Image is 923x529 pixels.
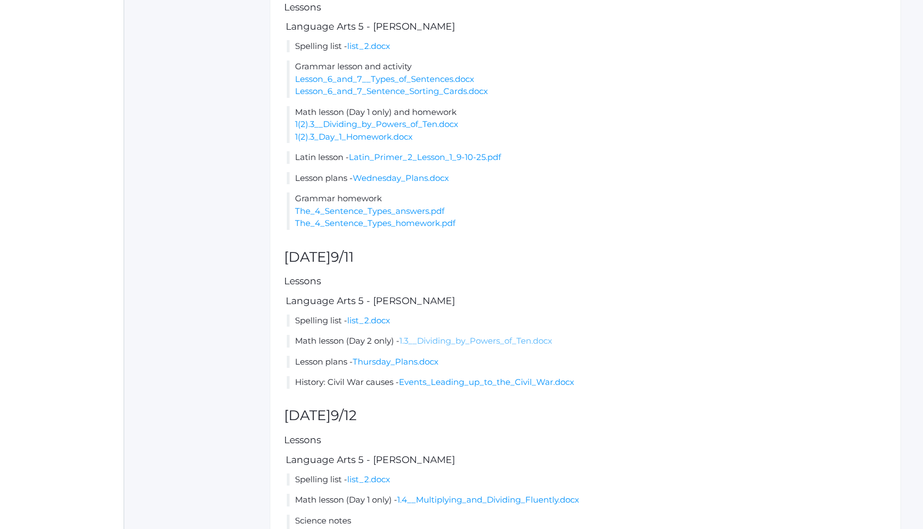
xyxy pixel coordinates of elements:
[349,152,501,162] a: Latin_Primer_2_Lesson_1_9-10-25.pdf
[287,151,887,164] li: Latin lesson -
[284,276,887,286] h5: Lessons
[287,335,887,348] li: Math lesson (Day 2 only) -
[295,218,455,228] a: The_4_Sentence_Types_homework.pdf
[295,206,444,216] a: The_4_Sentence_Types_answers.pdf
[347,474,390,484] a: list_2.docx
[399,377,574,387] a: Events_Leading_up_to_the_Civil_War.docx
[284,435,887,445] h5: Lessons
[287,172,887,185] li: Lesson plans -
[287,356,887,368] li: Lesson plans -
[287,106,887,144] li: Math lesson (Day 1 only) and homework
[331,407,357,423] span: 9/12
[353,356,438,367] a: Thursday_Plans.docx
[295,74,474,84] a: Lesson_6_and_7__Types_of_Sentences.docx
[353,173,449,183] a: Wednesday_Plans.docx
[295,131,413,142] a: 1(2).3_Day_1_Homework.docx
[295,86,488,96] a: Lesson_6_and_7_Sentence_Sorting_Cards.docx
[284,455,887,465] h5: Language Arts 5 - [PERSON_NAME]
[287,60,887,98] li: Grammar lesson and activity
[287,494,887,506] li: Math lesson (Day 1 only) -
[397,494,579,505] a: 1.4__Multiplying_and_Dividing_Fluently.docx
[284,250,887,265] h2: [DATE]
[295,119,458,129] a: 1(2).3__Dividing_by_Powers_of_Ten.docx
[284,21,887,32] h5: Language Arts 5 - [PERSON_NAME]
[287,315,887,327] li: Spelling list -
[284,2,887,13] h5: Lessons
[347,41,390,51] a: list_2.docx
[287,40,887,53] li: Spelling list -
[287,376,887,389] li: History: Civil War causes -
[399,335,552,346] a: 1.3__Dividing_by_Powers_of_Ten.docx
[284,408,887,423] h2: [DATE]
[287,192,887,230] li: Grammar homework
[331,249,354,265] span: 9/11
[347,315,390,326] a: list_2.docx
[284,296,887,306] h5: Language Arts 5 - [PERSON_NAME]
[287,473,887,486] li: Spelling list -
